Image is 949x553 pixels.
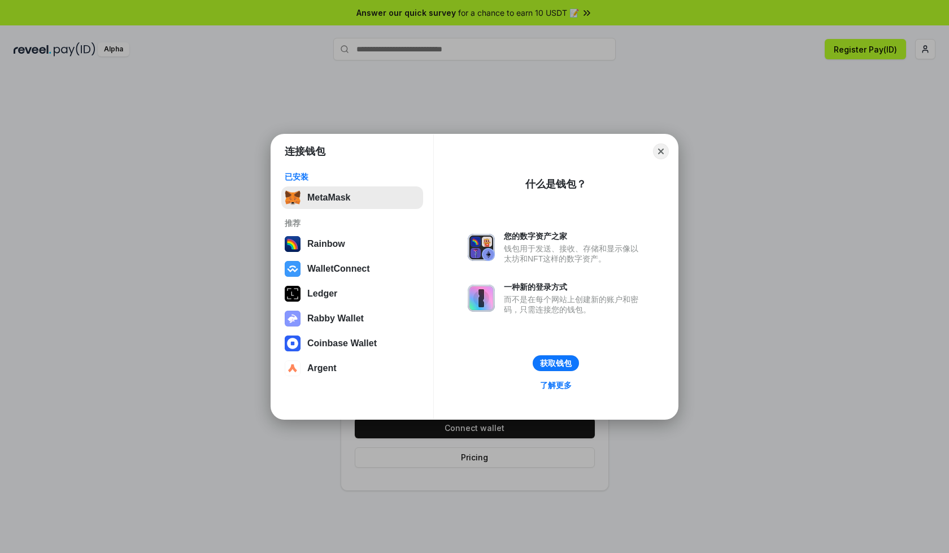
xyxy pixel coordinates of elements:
[281,282,423,305] button: Ledger
[468,234,495,261] img: svg+xml,%3Csvg%20xmlns%3D%22http%3A%2F%2Fwww.w3.org%2F2000%2Fsvg%22%20fill%3D%22none%22%20viewBox...
[307,289,337,299] div: Ledger
[533,355,579,371] button: 获取钱包
[281,357,423,380] button: Argent
[468,285,495,312] img: svg+xml,%3Csvg%20xmlns%3D%22http%3A%2F%2Fwww.w3.org%2F2000%2Fsvg%22%20fill%3D%22none%22%20viewBox...
[285,218,420,228] div: 推荐
[307,239,345,249] div: Rainbow
[285,336,301,351] img: svg+xml,%3Csvg%20width%3D%2228%22%20height%3D%2228%22%20viewBox%3D%220%200%2028%2028%22%20fill%3D...
[504,294,644,315] div: 而不是在每个网站上创建新的账户和密码，只需连接您的钱包。
[653,143,669,159] button: Close
[281,186,423,209] button: MetaMask
[281,233,423,255] button: Rainbow
[285,172,420,182] div: 已安装
[540,358,572,368] div: 获取钱包
[533,378,578,393] a: 了解更多
[285,286,301,302] img: svg+xml,%3Csvg%20xmlns%3D%22http%3A%2F%2Fwww.w3.org%2F2000%2Fsvg%22%20width%3D%2228%22%20height%3...
[281,258,423,280] button: WalletConnect
[307,313,364,324] div: Rabby Wallet
[285,261,301,277] img: svg+xml,%3Csvg%20width%3D%2228%22%20height%3D%2228%22%20viewBox%3D%220%200%2028%2028%22%20fill%3D...
[285,311,301,326] img: svg+xml,%3Csvg%20xmlns%3D%22http%3A%2F%2Fwww.w3.org%2F2000%2Fsvg%22%20fill%3D%22none%22%20viewBox...
[285,360,301,376] img: svg+xml,%3Csvg%20width%3D%2228%22%20height%3D%2228%22%20viewBox%3D%220%200%2028%2028%22%20fill%3D...
[307,264,370,274] div: WalletConnect
[285,190,301,206] img: svg+xml,%3Csvg%20fill%3D%22none%22%20height%3D%2233%22%20viewBox%3D%220%200%2035%2033%22%20width%...
[504,231,644,241] div: 您的数字资产之家
[281,332,423,355] button: Coinbase Wallet
[504,243,644,264] div: 钱包用于发送、接收、存储和显示像以太坊和NFT这样的数字资产。
[525,177,586,191] div: 什么是钱包？
[285,145,325,158] h1: 连接钱包
[307,193,350,203] div: MetaMask
[540,380,572,390] div: 了解更多
[307,338,377,349] div: Coinbase Wallet
[281,307,423,330] button: Rabby Wallet
[307,363,337,373] div: Argent
[285,236,301,252] img: svg+xml,%3Csvg%20width%3D%22120%22%20height%3D%22120%22%20viewBox%3D%220%200%20120%20120%22%20fil...
[504,282,644,292] div: 一种新的登录方式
